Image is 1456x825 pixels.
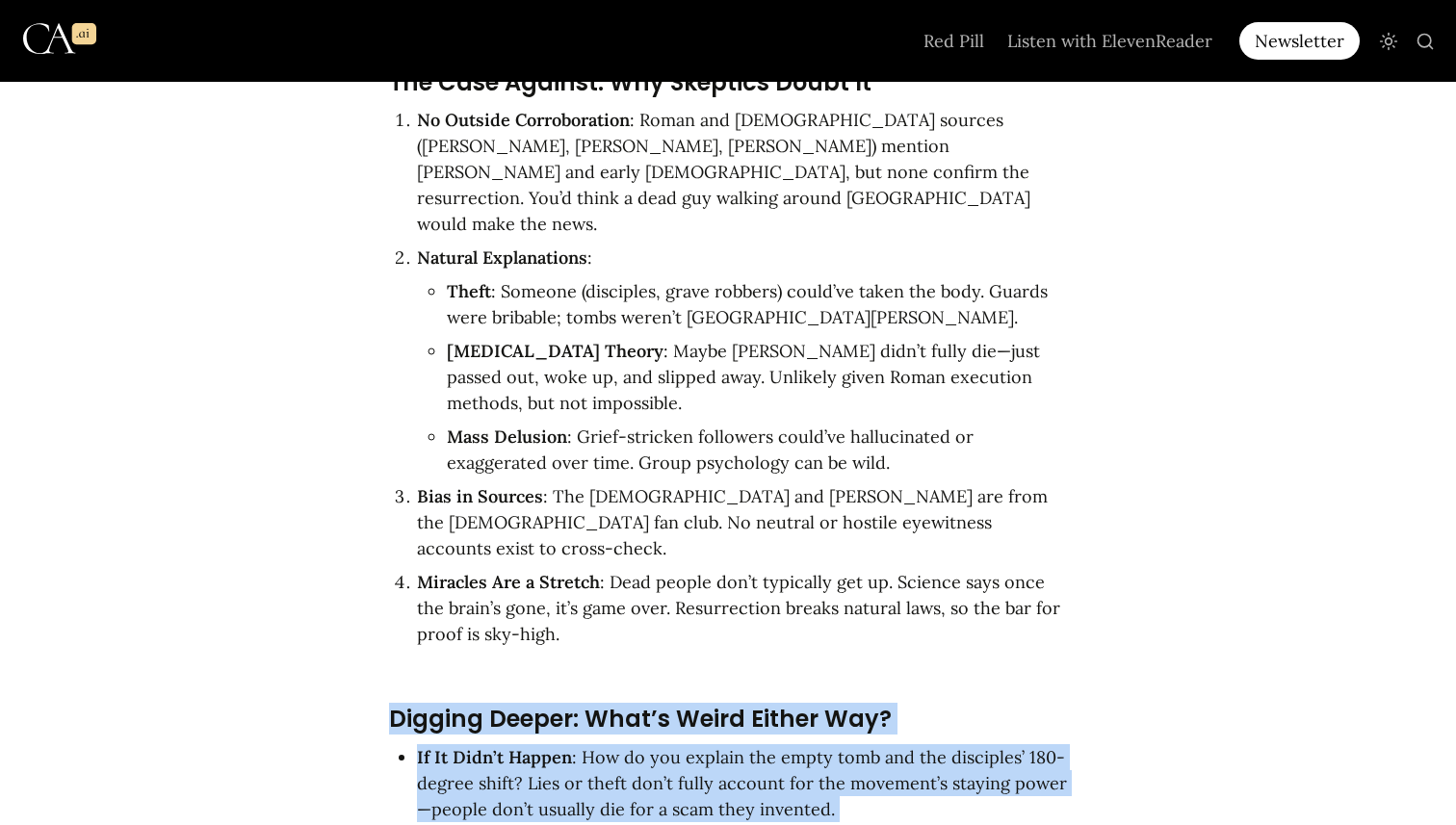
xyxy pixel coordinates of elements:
li: : The [DEMOGRAPHIC_DATA] and [PERSON_NAME] are from the [DEMOGRAPHIC_DATA] fan club. No neutral o... [417,480,1069,564]
div: Newsletter [1239,22,1360,60]
li: : [417,242,1069,273]
strong: Bias in Sources [417,485,543,507]
li: : Maybe [PERSON_NAME] didn’t fully die—just passed out, woke up, and slipped away. Unlikely given... [447,335,1069,419]
li: : How do you explain the empty tomb and the disciples’ 180-degree shift? Lies or theft don’t full... [417,741,1069,825]
li: : Someone (disciples, grave robbers) could’ve taken the body. Guards were bribable; tombs weren’t... [447,275,1069,333]
strong: Theft [447,280,491,302]
li: : Dead people don’t typically get up. Science says once the brain’s gone, it’s game over. Resurre... [417,566,1069,650]
li: : Grief-stricken followers could’ve hallucinated or exaggerated over time. Group psychology can b... [447,421,1069,478]
strong: If It Didn’t Happen [417,746,572,768]
strong: Natural Explanations [417,246,587,269]
strong: [MEDICAL_DATA] Theory [447,340,663,362]
h3: The Case Against: Why Skeptics Doubt It [387,64,1069,100]
strong: No Outside Corroboration [417,109,630,131]
a: Newsletter [1239,22,1367,60]
strong: Mass Delusion [447,425,567,448]
strong: Miracles Are a Stretch [417,571,600,593]
img: Logo [23,6,96,72]
li: : Roman and [DEMOGRAPHIC_DATA] sources ([PERSON_NAME], [PERSON_NAME], [PERSON_NAME]) mention [PER... [417,104,1069,240]
h3: Digging Deeper: What’s Weird Either Way? [387,701,1069,736]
